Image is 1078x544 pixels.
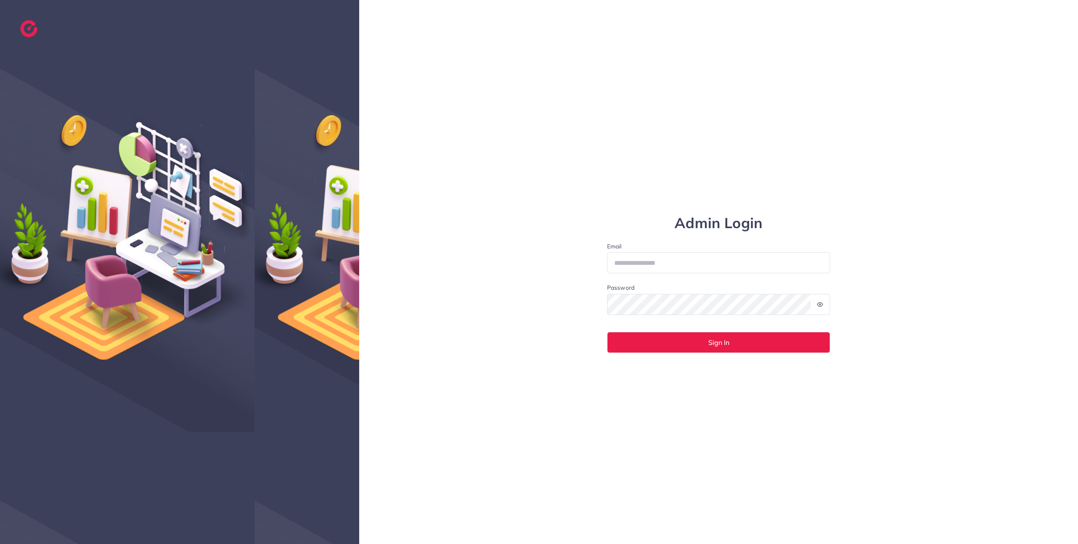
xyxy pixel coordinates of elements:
[20,20,38,37] img: logo
[607,283,634,292] label: Password
[607,215,831,232] h1: Admin Login
[607,332,831,353] button: Sign In
[607,242,831,250] label: Email
[708,339,729,346] span: Sign In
